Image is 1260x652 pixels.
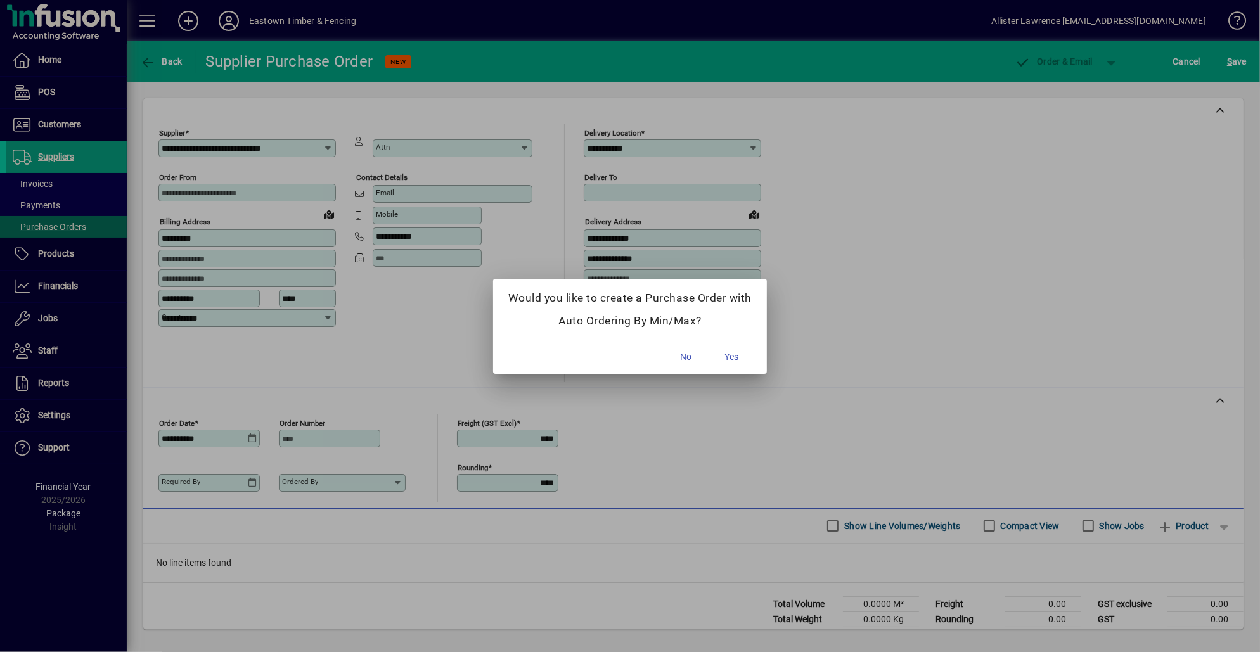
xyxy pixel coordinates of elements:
span: Yes [724,350,738,364]
span: No [680,350,691,364]
button: No [665,346,706,369]
button: Yes [711,346,752,369]
h5: Would you like to create a Purchase Order with [508,291,752,305]
h5: Auto Ordering By Min/Max? [508,314,752,328]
